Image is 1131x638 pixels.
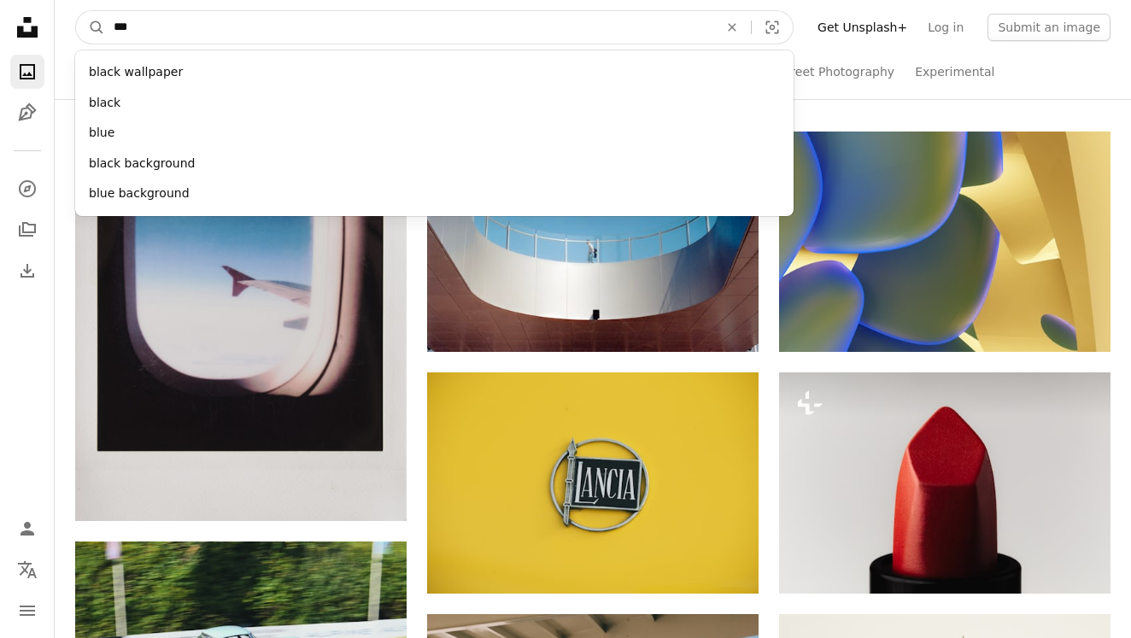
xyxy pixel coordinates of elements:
a: Street Photography [778,44,894,99]
a: Get Unsplash+ [807,14,917,41]
img: View from an airplane window, looking at the wing. [75,132,407,521]
form: Find visuals sitewide [75,10,794,44]
div: black wallpaper [75,57,794,88]
a: Close-up of a red lipstick bullet [779,475,1110,490]
img: Modern architecture with a person on a balcony [427,132,759,352]
a: Experimental [915,44,994,99]
a: Photos [10,55,44,89]
div: blue background [75,179,794,209]
a: Abstract organic shapes with blue and yellow gradients [779,234,1110,249]
a: Log in [917,14,974,41]
a: View from an airplane window, looking at the wing. [75,318,407,333]
button: Menu [10,594,44,628]
a: Log in / Sign up [10,512,44,546]
div: black background [75,149,794,179]
img: Close-up of a red lipstick bullet [779,372,1110,593]
button: Search Unsplash [76,11,105,44]
img: Lancia logo on a yellow background [427,372,759,593]
img: Abstract organic shapes with blue and yellow gradients [779,132,1110,352]
button: Visual search [752,11,793,44]
a: Collections [10,213,44,247]
button: Language [10,553,44,587]
button: Clear [713,11,751,44]
a: Lancia logo on a yellow background [427,475,759,490]
a: Modern architecture with a person on a balcony [427,234,759,249]
a: Illustrations [10,96,44,130]
div: black [75,88,794,119]
a: Explore [10,172,44,206]
a: Home — Unsplash [10,10,44,48]
a: Download History [10,254,44,288]
div: blue [75,118,794,149]
button: Submit an image [987,14,1110,41]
